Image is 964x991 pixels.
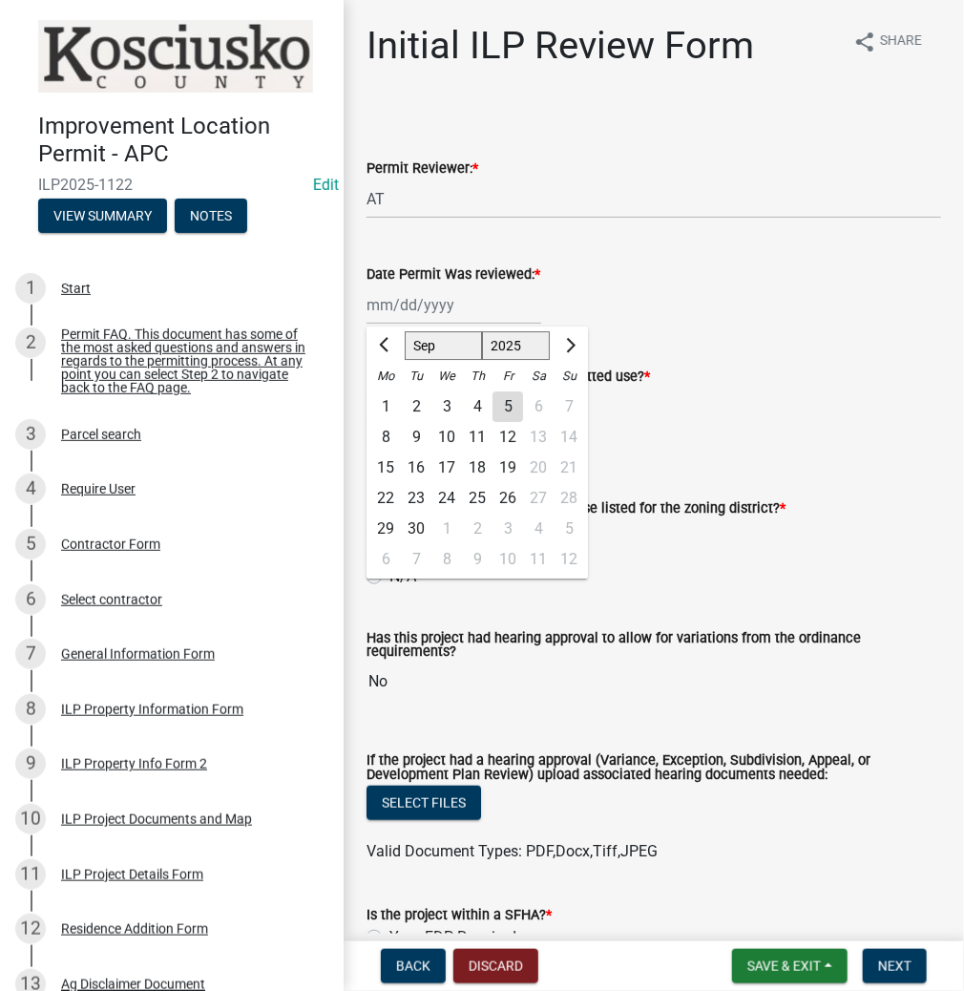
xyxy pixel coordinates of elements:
[492,391,523,422] div: 5
[370,391,401,422] div: Monday, September 1, 2025
[492,483,523,514] div: 26
[462,391,492,422] div: Thursday, September 4, 2025
[370,544,401,575] div: Monday, October 6, 2025
[462,453,492,483] div: Thursday, September 18, 2025
[462,483,492,514] div: Thursday, September 25, 2025
[401,422,431,453] div: Tuesday, September 9, 2025
[462,422,492,453] div: Thursday, September 11, 2025
[38,199,167,233] button: View Summary
[15,327,46,358] div: 2
[462,483,492,514] div: 25
[61,282,91,295] div: Start
[431,422,462,453] div: Wednesday, September 10, 2025
[462,453,492,483] div: 18
[15,584,46,615] div: 6
[401,544,431,575] div: Tuesday, October 7, 2025
[61,978,205,991] div: Ag Disclaimer Document
[453,949,538,983] button: Discard
[492,453,523,483] div: Friday, September 19, 2025
[367,268,540,282] label: Date Permit Was reviewed:
[557,330,580,361] button: Next month
[853,31,876,53] i: share
[367,786,481,820] button: Select files
[431,544,462,575] div: Wednesday, October 8, 2025
[15,694,46,725] div: 8
[492,422,523,453] div: Friday, September 12, 2025
[61,593,162,606] div: Select contractor
[175,209,247,224] wm-modal-confirm: Notes
[462,422,492,453] div: 11
[38,209,167,224] wm-modal-confirm: Summary
[15,914,46,944] div: 12
[405,331,482,360] select: Select month
[367,632,941,660] label: Has this project had hearing approval to allow for variations from the ordinance requirements?
[401,422,431,453] div: 9
[367,162,478,176] label: Permit Reviewer:
[523,361,554,391] div: Sa
[492,422,523,453] div: 12
[462,514,492,544] div: Thursday, October 2, 2025
[492,391,523,422] div: Friday, September 5, 2025
[492,544,523,575] div: Friday, October 10, 2025
[431,391,462,422] div: Wednesday, September 3, 2025
[732,949,848,983] button: Save & Exit
[15,804,46,834] div: 10
[863,949,927,983] button: Next
[431,361,462,391] div: We
[462,361,492,391] div: Th
[15,529,46,559] div: 5
[462,544,492,575] div: 9
[370,422,401,453] div: 8
[431,514,462,544] div: Wednesday, October 1, 2025
[61,428,141,441] div: Parcel search
[61,538,160,551] div: Contractor Form
[389,926,516,949] label: Yes - FDP Required
[431,483,462,514] div: Wednesday, September 24, 2025
[381,949,446,983] button: Back
[374,330,397,361] button: Previous month
[401,391,431,422] div: 2
[38,113,328,168] h4: Improvement Location Permit - APC
[492,514,523,544] div: 3
[313,176,339,194] a: Edit
[492,544,523,575] div: 10
[401,483,431,514] div: Tuesday, September 23, 2025
[15,474,46,504] div: 4
[61,482,136,495] div: Require User
[747,959,821,974] span: Save & Exit
[367,754,941,782] label: If the project had a hearing approval (Variance, Exception, Subdivision, Appeal, or Development P...
[878,959,912,974] span: Next
[554,361,584,391] div: Su
[401,483,431,514] div: 23
[370,391,401,422] div: 1
[431,514,462,544] div: 1
[367,23,754,69] h1: Initial ILP Review Form
[370,361,401,391] div: Mo
[492,453,523,483] div: 19
[175,199,247,233] button: Notes
[401,514,431,544] div: 30
[61,703,243,716] div: ILP Property Information Form
[370,453,401,483] div: Monday, September 15, 2025
[367,285,541,325] input: mm/dd/yyyy
[367,909,552,922] label: Is the project within a SFHA?
[492,514,523,544] div: Friday, October 3, 2025
[61,868,203,881] div: ILP Project Details Form
[367,842,658,860] span: Valid Document Types: PDF,Docx,Tiff,JPEG
[61,922,208,936] div: Residence Addition Form
[482,331,551,360] select: Select year
[370,514,401,544] div: 29
[61,647,215,661] div: General Information Form
[370,453,401,483] div: 15
[370,514,401,544] div: Monday, September 29, 2025
[61,327,313,394] div: Permit FAQ. This document has some of the most asked questions and answers in regards to the perm...
[61,812,252,826] div: ILP Project Documents and Map
[401,391,431,422] div: Tuesday, September 2, 2025
[401,453,431,483] div: Tuesday, September 16, 2025
[401,544,431,575] div: 7
[396,959,430,974] span: Back
[401,361,431,391] div: Tu
[492,483,523,514] div: Friday, September 26, 2025
[880,31,922,53] span: Share
[15,639,46,669] div: 7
